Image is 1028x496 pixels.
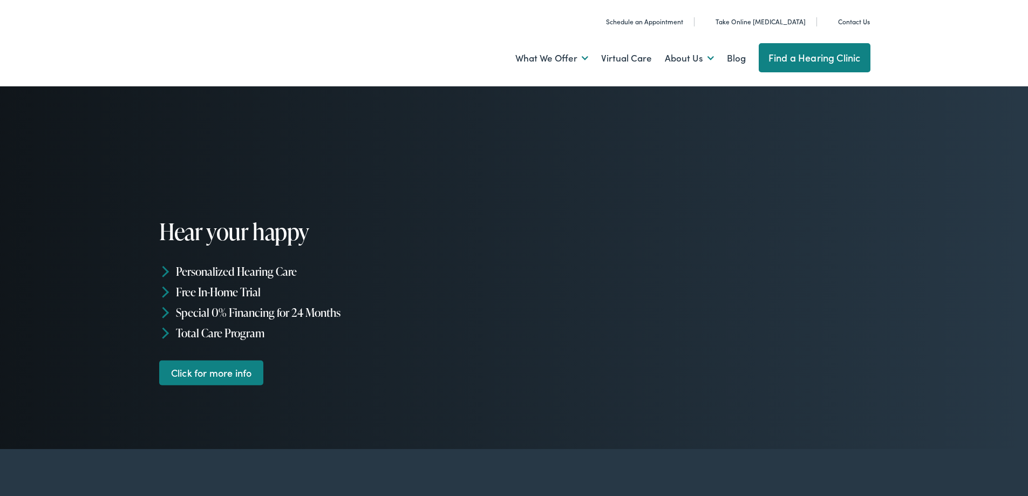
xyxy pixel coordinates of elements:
[665,38,714,78] a: About Us
[159,261,519,282] li: Personalized Hearing Care
[826,16,834,27] img: utility icon
[601,38,652,78] a: Virtual Care
[594,16,602,27] img: A calendar icon to schedule an appointment at Concept by Iowa Hearing.
[704,16,711,27] img: utility icon
[759,43,870,72] a: Find a Hearing Clinic
[704,17,806,26] a: Take Online [MEDICAL_DATA]
[826,17,870,26] a: Contact Us
[159,282,519,302] li: Free In-Home Trial
[515,38,588,78] a: What We Offer
[159,302,519,323] li: Special 0% Financing for 24 Months
[594,17,683,26] a: Schedule an Appointment
[159,322,519,343] li: Total Care Program
[727,38,746,78] a: Blog
[159,360,263,385] a: Click for more info
[159,219,487,244] h1: Hear your happy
